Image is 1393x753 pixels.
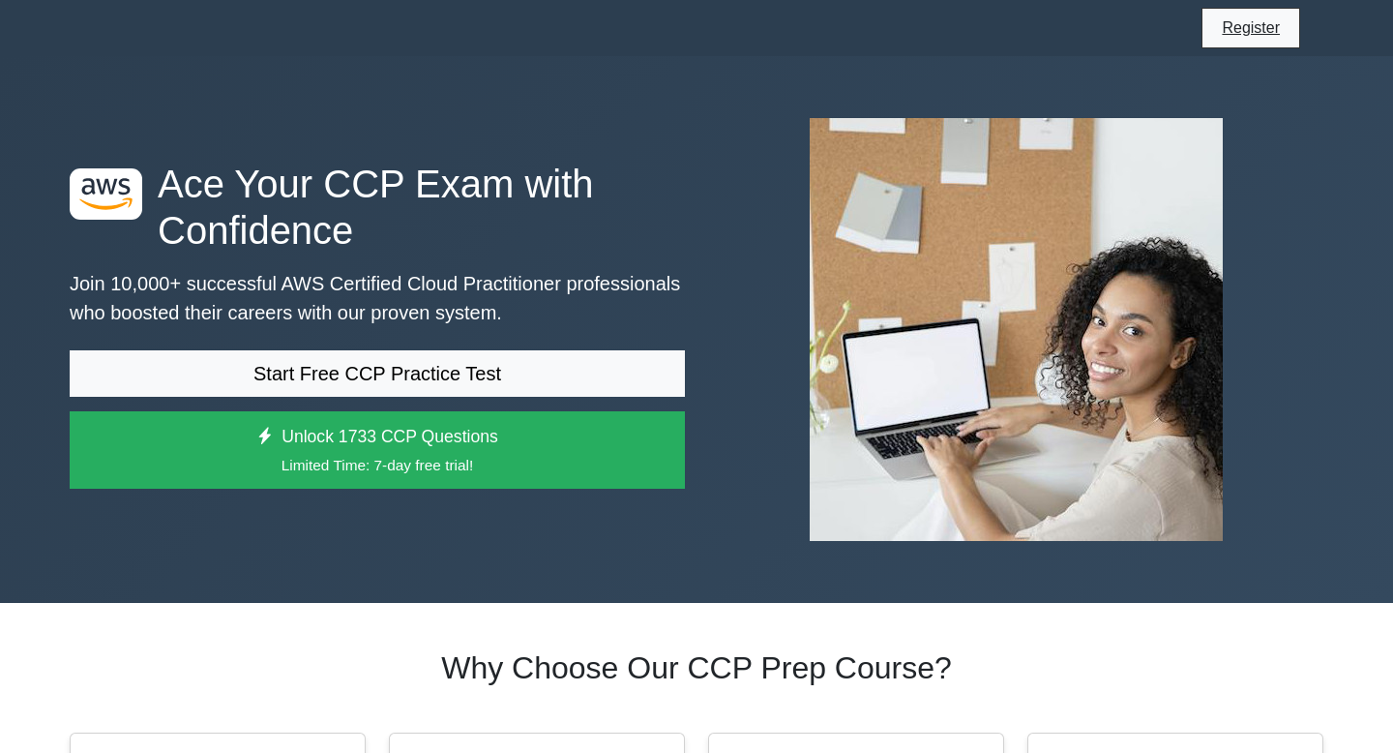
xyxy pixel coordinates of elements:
[70,411,685,489] a: Unlock 1733 CCP QuestionsLimited Time: 7-day free trial!
[70,649,1323,686] h2: Why Choose Our CCP Prep Course?
[70,269,685,327] p: Join 10,000+ successful AWS Certified Cloud Practitioner professionals who boosted their careers ...
[1210,15,1291,40] a: Register
[70,350,685,397] a: Start Free CCP Practice Test
[94,454,661,476] small: Limited Time: 7-day free trial!
[70,161,685,254] h1: Ace Your CCP Exam with Confidence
